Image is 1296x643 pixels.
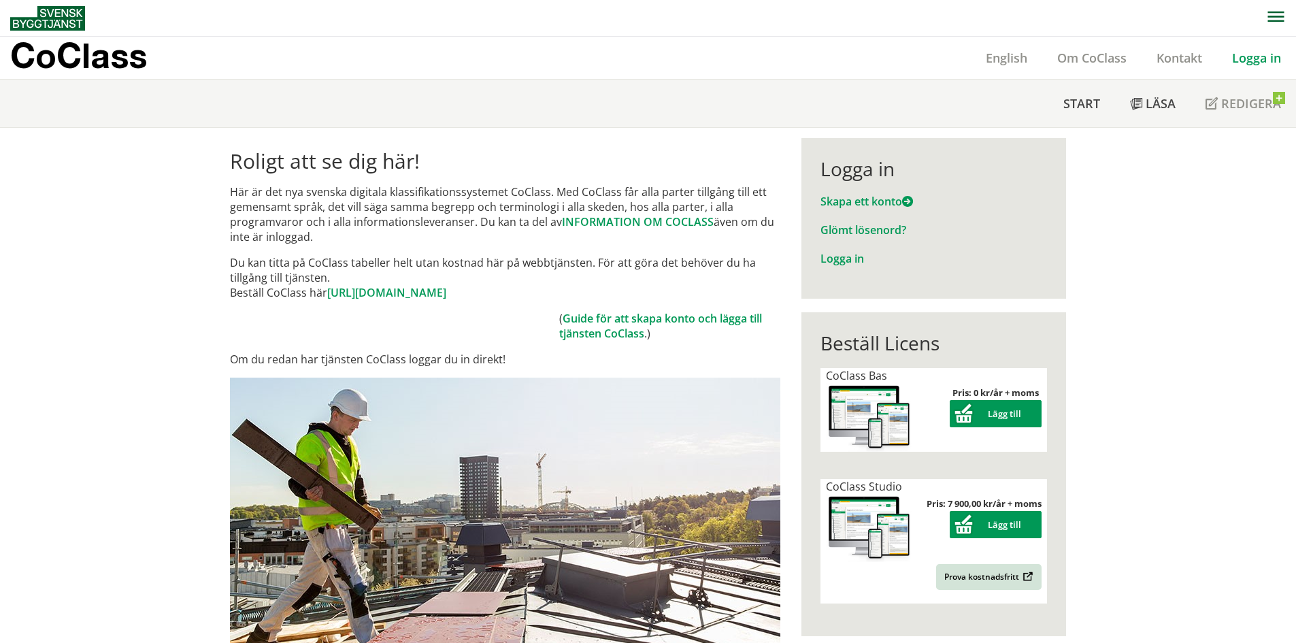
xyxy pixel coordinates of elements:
[971,50,1042,66] a: English
[950,511,1042,538] button: Lägg till
[230,255,780,300] p: Du kan titta på CoClass tabeller helt utan kostnad här på webbtjänsten. För att göra det behöver ...
[1063,95,1100,112] span: Start
[10,6,85,31] img: Svensk Byggtjänst
[950,518,1042,531] a: Lägg till
[230,352,780,367] p: Om du redan har tjänsten CoClass loggar du in direkt!
[1146,95,1176,112] span: Läsa
[950,400,1042,427] button: Lägg till
[820,251,864,266] a: Logga in
[952,386,1039,399] strong: Pris: 0 kr/år + moms
[820,157,1047,180] div: Logga in
[559,311,762,341] a: Guide för att skapa konto och lägga till tjänsten CoClass
[826,494,913,563] img: coclass-license.jpg
[826,368,887,383] span: CoClass Bas
[10,48,147,63] p: CoClass
[562,214,714,229] a: INFORMATION OM COCLASS
[936,564,1042,590] a: Prova kostnadsfritt
[559,311,780,341] td: ( .)
[820,222,906,237] a: Glömt lösenord?
[826,479,902,494] span: CoClass Studio
[10,37,176,79] a: CoClass
[820,331,1047,355] div: Beställ Licens
[230,184,780,244] p: Här är det nya svenska digitala klassifikationssystemet CoClass. Med CoClass får alla parter till...
[1142,50,1217,66] a: Kontakt
[230,149,780,174] h1: Roligt att se dig här!
[1115,80,1191,127] a: Läsa
[927,497,1042,510] strong: Pris: 7 900,00 kr/år + moms
[820,194,913,209] a: Skapa ett konto
[950,408,1042,420] a: Lägg till
[1042,50,1142,66] a: Om CoClass
[1020,572,1033,582] img: Outbound.png
[1217,50,1296,66] a: Logga in
[1048,80,1115,127] a: Start
[327,285,446,300] a: [URL][DOMAIN_NAME]
[826,383,913,452] img: coclass-license.jpg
